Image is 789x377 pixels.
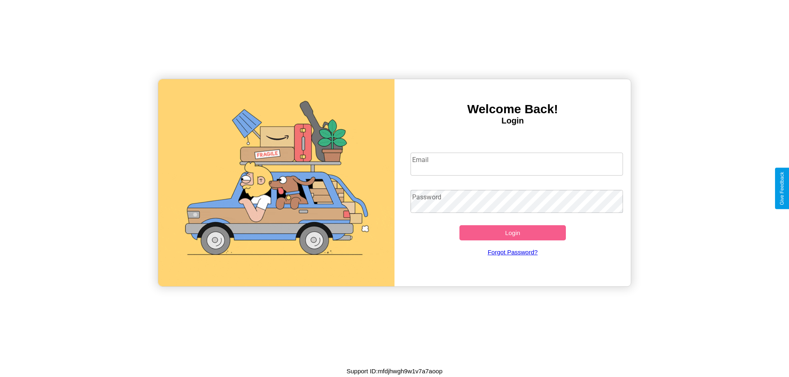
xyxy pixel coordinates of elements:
[346,366,443,377] p: Support ID: mfdjhwgh9w1v7a7aoop
[779,172,785,205] div: Give Feedback
[406,240,619,264] a: Forgot Password?
[158,79,394,286] img: gif
[394,102,631,116] h3: Welcome Back!
[394,116,631,126] h4: Login
[459,225,566,240] button: Login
